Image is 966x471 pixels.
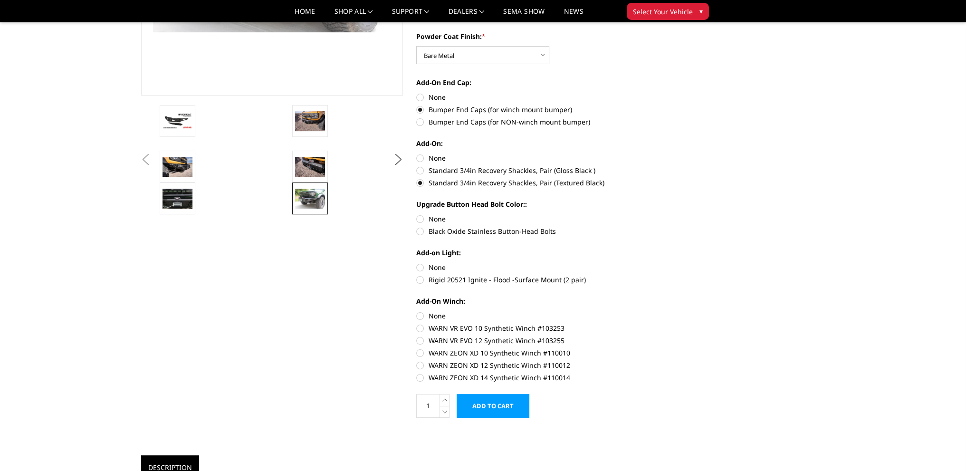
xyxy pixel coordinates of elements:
[699,6,703,16] span: ▾
[503,8,545,22] a: SEMA Show
[416,138,679,148] label: Add-On:
[416,92,679,102] label: None
[416,117,679,127] label: Bumper End Caps (for NON-winch mount bumper)
[163,189,192,209] img: Bronco Base Front (winch mount)
[335,8,373,22] a: shop all
[416,323,679,333] label: WARN VR EVO 10 Synthetic Winch #103253
[457,394,529,418] input: Add to Cart
[139,153,153,167] button: Previous
[295,189,325,209] img: Bronco Base Front (winch mount)
[416,248,679,258] label: Add-on Light:
[416,165,679,175] label: Standard 3/4in Recovery Shackles, Pair (Gloss Black )
[295,157,325,177] img: Bronco Base Front (winch mount)
[416,77,679,87] label: Add-On End Cap:
[416,226,679,236] label: Black Oxide Stainless Button-Head Bolts
[627,3,709,20] button: Select Your Vehicle
[416,373,679,383] label: WARN ZEON XD 14 Synthetic Winch #110014
[918,425,966,471] iframe: Chat Widget
[295,111,325,131] img: Bronco Base Front (winch mount)
[564,8,583,22] a: News
[416,105,679,115] label: Bumper End Caps (for winch mount bumper)
[416,275,679,285] label: Rigid 20521 Ignite - Flood -Surface Mount (2 pair)
[633,7,693,17] span: Select Your Vehicle
[416,348,679,358] label: WARN ZEON XD 10 Synthetic Winch #110010
[416,199,679,209] label: Upgrade Button Head Bolt Color::
[416,178,679,188] label: Standard 3/4in Recovery Shackles, Pair (Textured Black)
[391,153,405,167] button: Next
[416,214,679,224] label: None
[392,8,430,22] a: Support
[416,31,679,41] label: Powder Coat Finish:
[416,360,679,370] label: WARN ZEON XD 12 Synthetic Winch #110012
[163,113,192,129] img: Freedom Series - Bronco Base Front Bumper
[416,153,679,163] label: None
[416,262,679,272] label: None
[295,8,315,22] a: Home
[416,311,679,321] label: None
[449,8,485,22] a: Dealers
[416,296,679,306] label: Add-On Winch:
[416,336,679,346] label: WARN VR EVO 12 Synthetic Winch #103255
